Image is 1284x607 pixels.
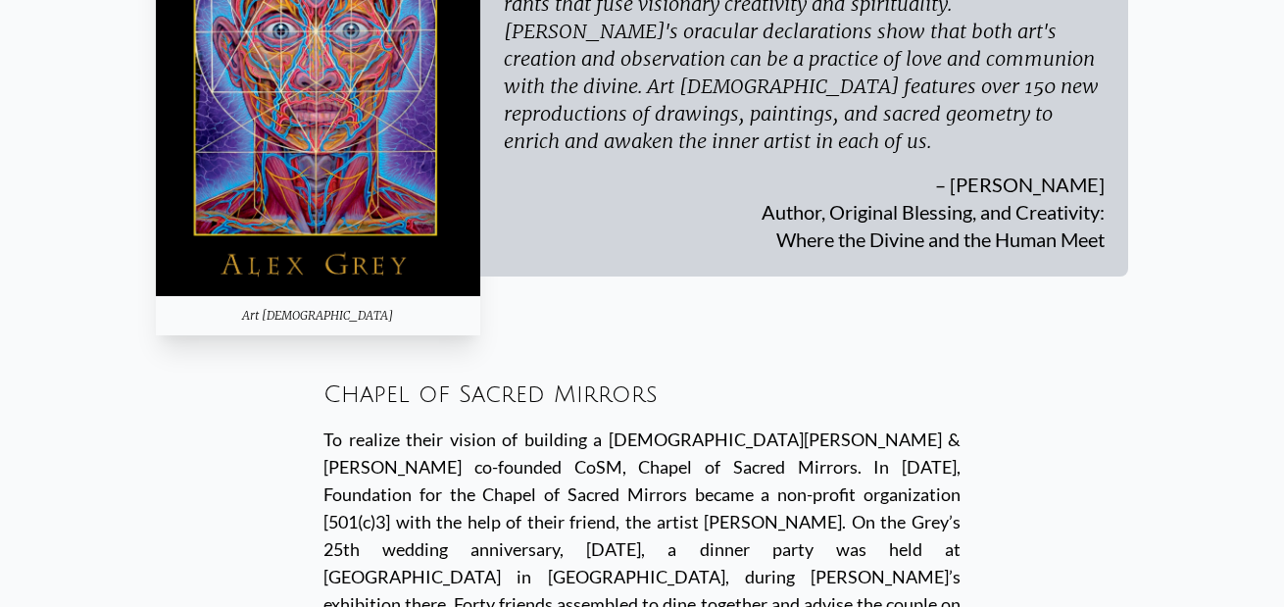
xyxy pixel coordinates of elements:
div: Art [DEMOGRAPHIC_DATA] [156,296,480,335]
div: Chapel of Sacred Mirrors [323,379,961,410]
div: – [PERSON_NAME] Author, Original Blessing, and Creativity: Where the Divine and the Human Meet [504,155,1105,253]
